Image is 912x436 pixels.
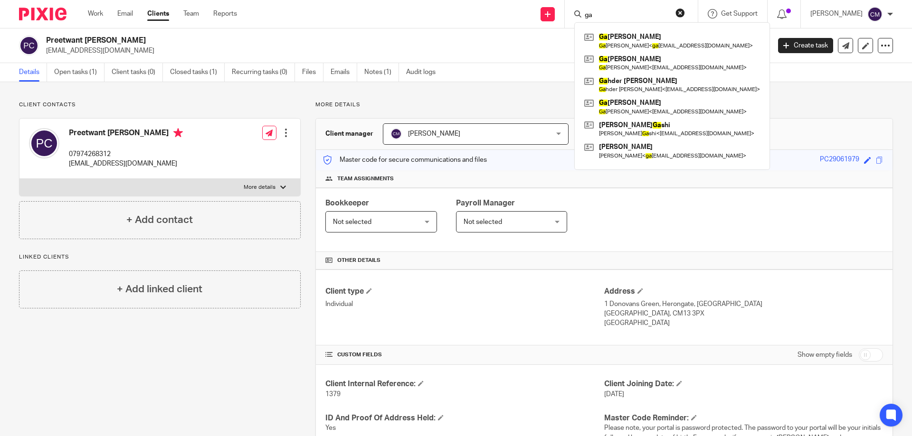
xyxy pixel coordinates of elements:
h4: Address [604,287,883,297]
a: Work [88,9,103,19]
p: Linked clients [19,253,301,261]
a: Clients [147,9,169,19]
h4: Master Code Reminder: [604,413,883,423]
p: [EMAIL_ADDRESS][DOMAIN_NAME] [69,159,183,168]
p: Master code for secure communications and files [323,155,487,165]
p: [PERSON_NAME] [810,9,863,19]
p: 07974268312 [69,149,183,159]
h4: CUSTOM FIELDS [325,351,604,359]
a: Reports [213,9,237,19]
h4: + Add contact [126,213,193,227]
h2: Preetwant [PERSON_NAME] [46,36,620,46]
a: Team [183,9,199,19]
img: svg%3E [390,128,402,139]
span: Not selected [464,219,502,225]
span: Bookkeeper [325,199,369,207]
a: Client tasks (0) [112,63,163,82]
img: svg%3E [29,128,59,158]
a: Audit logs [406,63,443,82]
span: Team assignments [337,175,394,183]
h4: + Add linked client [117,282,202,297]
a: Email [117,9,133,19]
p: [GEOGRAPHIC_DATA] [604,318,883,328]
img: svg%3E [19,36,39,56]
h3: Client manager [325,129,373,139]
p: [EMAIL_ADDRESS][DOMAIN_NAME] [46,46,764,56]
p: Client contacts [19,101,301,109]
a: Open tasks (1) [54,63,104,82]
a: Details [19,63,47,82]
span: Other details [337,257,380,264]
i: Primary [173,128,183,138]
span: [PERSON_NAME] [408,130,460,137]
p: [GEOGRAPHIC_DATA], CM13 3PX [604,309,883,318]
img: svg%3E [867,7,883,22]
h4: Client Joining Date: [604,379,883,389]
a: Create task [778,38,833,53]
label: Show empty fields [798,350,852,360]
a: Emails [331,63,357,82]
p: More details [315,101,893,109]
button: Clear [675,8,685,18]
img: Pixie [19,8,66,20]
p: Individual [325,299,604,309]
span: 1379 [325,391,341,398]
a: Notes (1) [364,63,399,82]
a: Files [302,63,323,82]
p: More details [244,184,275,191]
h4: Client type [325,287,604,297]
input: Search [584,11,669,20]
p: 1 Donovans Green, Herongate, [GEOGRAPHIC_DATA] [604,299,883,309]
span: Payroll Manager [456,199,515,207]
span: Not selected [333,219,371,225]
a: Closed tasks (1) [170,63,225,82]
a: Recurring tasks (0) [232,63,295,82]
span: Get Support [721,10,758,17]
h4: Preetwant [PERSON_NAME] [69,128,183,140]
span: Yes [325,425,336,431]
h4: Client Internal Reference: [325,379,604,389]
div: PC29061979 [820,155,859,166]
span: [DATE] [604,391,624,398]
h4: ID And Proof Of Address Held: [325,413,604,423]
